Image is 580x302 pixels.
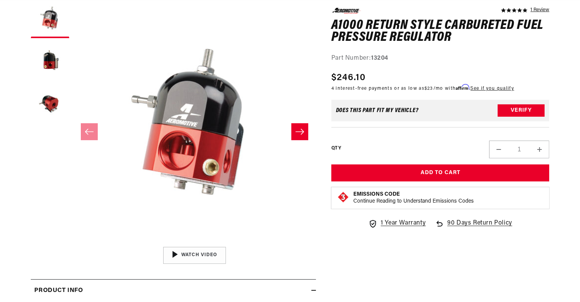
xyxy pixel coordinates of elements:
[498,104,545,117] button: Verify
[471,86,514,91] a: See if you qualify - Learn more about Affirm Financing (opens in modal)
[371,55,388,61] strong: 13204
[331,71,366,85] span: $246.10
[368,218,426,228] a: 1 Year Warranty
[353,191,474,205] button: Emissions CodeContinue Reading to Understand Emissions Codes
[291,123,308,140] button: Slide right
[435,218,512,236] a: 90 Days Return Policy
[381,218,426,228] span: 1 Year Warranty
[35,286,83,296] h2: Product Info
[530,8,549,13] a: 1 reviews
[31,84,69,123] button: Load image 3 in gallery view
[31,280,316,302] summary: Product Info
[336,107,419,114] div: Does This part fit My vehicle?
[425,86,433,91] span: $23
[331,145,341,151] label: QTY
[353,198,474,205] p: Continue Reading to Understand Emissions Codes
[331,164,550,182] button: Add to Cart
[447,218,512,236] span: 90 Days Return Policy
[353,191,400,197] strong: Emissions Code
[81,123,98,140] button: Slide left
[337,191,349,203] img: Emissions code
[331,85,514,92] p: 4 interest-free payments or as low as /mo with .
[456,84,469,90] span: Affirm
[331,53,550,63] div: Part Number:
[31,42,69,81] button: Load image 2 in gallery view
[331,19,550,44] h1: A1000 Return Style Carbureted Fuel Pressure Regulator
